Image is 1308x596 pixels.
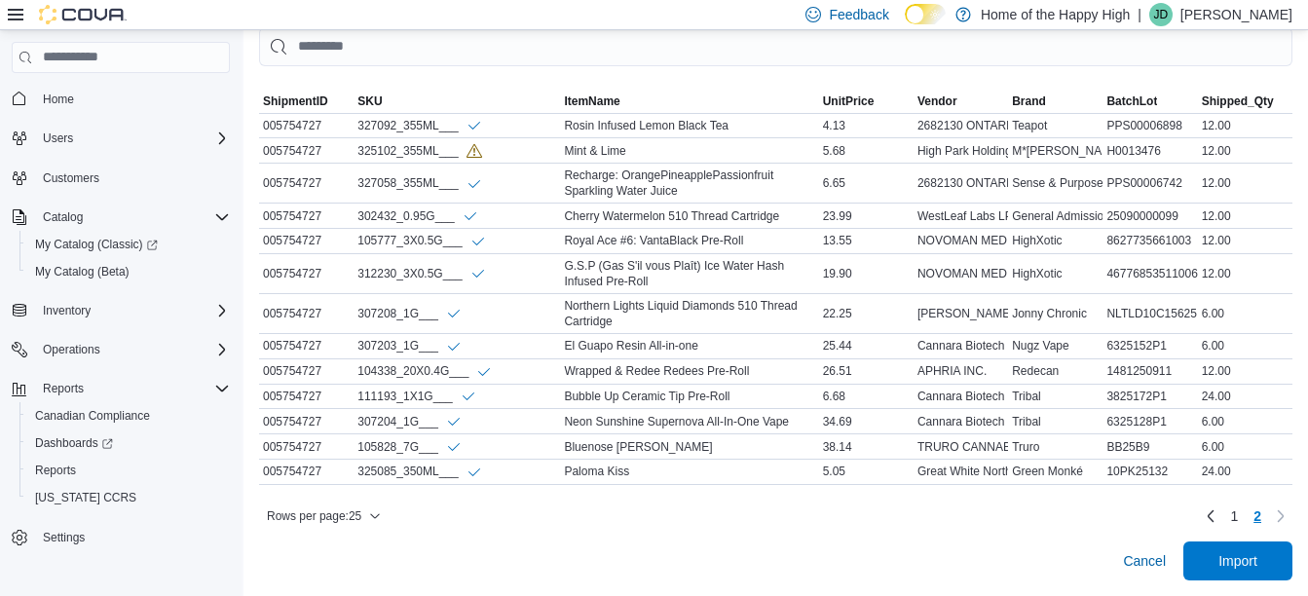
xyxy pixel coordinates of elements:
span: Customers [43,170,99,186]
button: UnitPrice [819,90,914,113]
div: 12.00 [1198,139,1292,163]
svg: Info [463,208,478,224]
button: Settings [4,523,238,551]
span: Catalog [43,209,83,225]
button: Import [1183,541,1292,580]
a: My Catalog (Beta) [27,260,137,283]
div: Mint & Lime [560,139,818,163]
span: Reports [35,463,76,478]
a: Dashboards [27,431,121,455]
span: Reports [35,377,230,400]
div: 2682130 ONTARIO LIMITED o/a Peak Processing [914,114,1008,137]
svg: Info [446,339,462,354]
div: 005754727 [259,262,354,285]
div: 6325152P1 [1102,334,1197,357]
div: Nugz Vape [1008,334,1102,357]
button: Catalog [35,205,91,229]
div: 6325128P1 [1102,410,1197,433]
a: Canadian Compliance [27,404,158,428]
div: Paloma Kiss [560,460,818,483]
div: Bluenose [PERSON_NAME] [560,435,818,459]
button: Users [4,125,238,152]
div: 312230_3X0.5G___ [357,265,485,281]
div: 6.65 [819,171,914,195]
div: 8627735661003 [1102,229,1197,252]
svg: Info [446,414,462,429]
div: 325085_350ML___ [357,464,481,480]
div: Tribal [1008,410,1102,433]
div: NOVOMAN MEDICALS CORPORATION DBA NOVOMAN MEDICALS [914,262,1008,285]
button: Operations [35,338,108,361]
a: Customers [35,167,107,190]
div: HighXotic [1008,262,1102,285]
div: 104338_20X0.4G___ [357,363,492,380]
div: 005754727 [259,359,354,383]
button: Users [35,127,81,150]
span: My Catalog (Classic) [35,237,158,252]
svg: Info [467,143,482,159]
svg: Info [467,118,482,133]
div: Wrapped & Redee Redees Pre-Roll [560,359,818,383]
span: JD [1154,3,1169,26]
span: Import [1218,551,1257,571]
div: 25.44 [819,334,914,357]
button: Vendor [914,90,1008,113]
div: Cannara Biotech ([GEOGRAPHIC_DATA]) Inc. [914,334,1008,357]
div: Green Monké [1008,460,1102,483]
span: Home [43,92,74,107]
button: [US_STATE] CCRS [19,484,238,511]
span: Canadian Compliance [35,408,150,424]
div: 005754727 [259,435,354,459]
div: 005754727 [259,385,354,408]
input: This is a search bar. As you type, the results lower in the page will automatically filter. [259,27,1292,66]
a: Reports [27,459,84,482]
a: Page 1 of 2 [1222,501,1246,532]
div: 105828_7G___ [357,438,462,455]
div: 005754727 [259,302,354,325]
span: ShipmentID [263,93,328,109]
div: 19.90 [819,262,914,285]
svg: Info [446,439,462,455]
div: 12.00 [1198,359,1292,383]
span: UnitPrice [823,93,875,109]
div: High Park Holdings Ltd. [914,139,1008,163]
span: Users [35,127,230,150]
div: 302432_0.95G___ [357,207,477,224]
div: 325102_355ML___ [357,142,481,159]
div: Neon Sunshine Supernova All-In-One Vape [560,410,818,433]
div: 3825172P1 [1102,385,1197,408]
span: Operations [43,342,100,357]
span: SKU [357,93,382,109]
div: Cannara Biotech ([GEOGRAPHIC_DATA]) Inc. [914,410,1008,433]
div: 6.68 [819,385,914,408]
span: Washington CCRS [27,486,230,509]
button: Brand [1008,90,1102,113]
span: Reports [43,381,84,396]
span: [US_STATE] CCRS [35,490,136,505]
div: TRURO CANNABIS INC. [914,435,1008,459]
div: 46776853511006 [1102,262,1197,285]
button: Operations [4,336,238,363]
div: Cannara Biotech ([GEOGRAPHIC_DATA]) Inc. [914,385,1008,408]
button: ItemName [560,90,818,113]
div: 5.68 [819,139,914,163]
a: Previous page [1199,504,1222,528]
a: My Catalog (Classic) [19,231,238,258]
div: 307203_1G___ [357,338,462,354]
button: ShipmentID [259,90,354,113]
span: Customers [35,166,230,190]
button: Rows per page:25 [259,504,389,528]
button: Canadian Compliance [19,402,238,429]
nav: Pagination for table: MemoryTable from EuiInMemoryTable [1199,501,1292,532]
div: 6.00 [1198,410,1292,433]
div: 6.00 [1198,435,1292,459]
div: BB25B9 [1102,435,1197,459]
span: Rows per page : 25 [267,508,361,524]
div: 22.25 [819,302,914,325]
button: Next page [1269,504,1292,528]
svg: Info [470,234,486,249]
div: 24.00 [1198,460,1292,483]
div: 105777_3X0.5G___ [357,233,485,249]
span: Settings [43,530,85,545]
button: Catalog [4,204,238,231]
